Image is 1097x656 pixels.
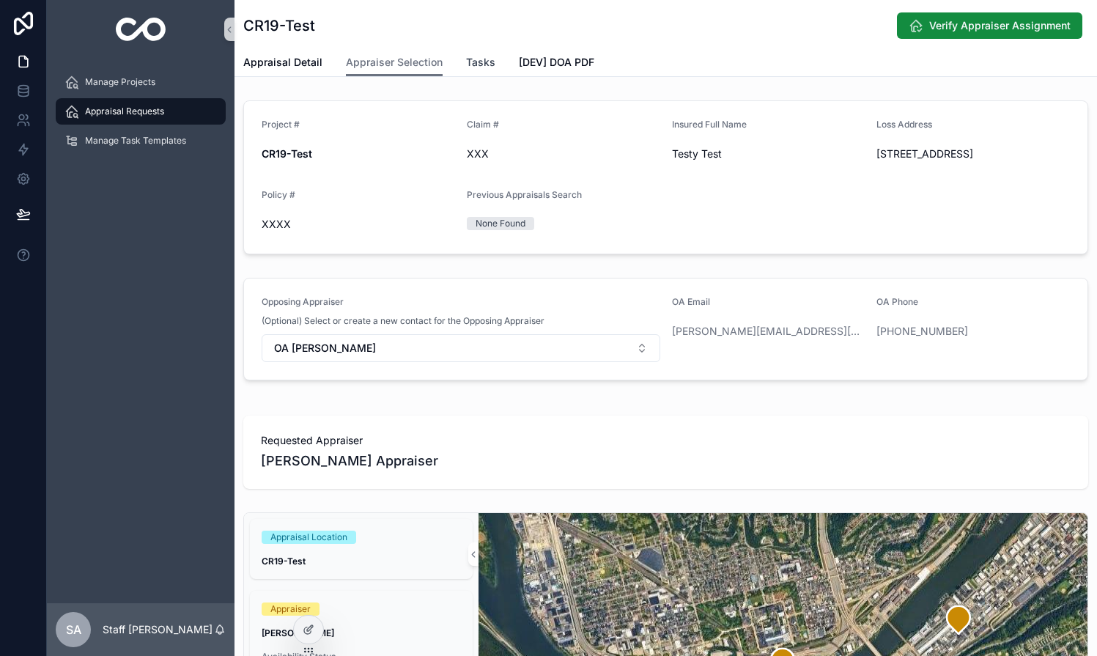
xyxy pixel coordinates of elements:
[519,49,594,78] a: [DEV] DOA PDF
[672,147,865,161] span: Testy Test
[85,135,186,147] span: Manage Task Templates
[85,76,155,88] span: Manage Projects
[261,433,1071,448] span: Requested Appraiser
[243,15,315,36] h1: CR19-Test
[66,621,81,638] span: SA
[85,106,164,117] span: Appraisal Requests
[929,18,1071,33] span: Verify Appraiser Assignment
[243,55,322,70] span: Appraisal Detail
[467,189,582,200] span: Previous Appraisals Search
[466,49,495,78] a: Tasks
[270,602,311,616] div: Appraiser
[672,296,710,307] span: OA Email
[270,531,347,544] div: Appraisal Location
[243,49,322,78] a: Appraisal Detail
[262,556,306,567] strong: CR19-Test
[672,324,865,339] a: [PERSON_NAME][EMAIL_ADDRESS][DOMAIN_NAME]
[467,119,499,130] span: Claim #
[56,98,226,125] a: Appraisal Requests
[261,451,438,471] span: [PERSON_NAME] Appraiser
[672,119,747,130] span: Insured Full Name
[56,128,226,154] a: Manage Task Templates
[346,55,443,70] span: Appraiser Selection
[262,119,300,130] span: Project #
[876,296,918,307] span: OA Phone
[876,119,932,130] span: Loss Address
[116,18,166,41] img: App logo
[897,12,1082,39] button: Verify Appraiser Assignment
[47,59,234,173] div: scrollable content
[476,217,525,230] div: None Found
[346,49,443,77] a: Appraiser Selection
[519,55,594,70] span: [DEV] DOA PDF
[262,147,312,160] strong: CR19-Test
[262,627,334,638] strong: [PERSON_NAME]
[262,217,455,232] span: XXXX
[876,324,968,339] a: [PHONE_NUMBER]
[262,189,295,200] span: Policy #
[274,341,376,355] span: OA [PERSON_NAME]
[262,315,544,327] span: (Optional) Select or create a new contact for the Opposing Appraiser
[103,622,213,637] p: Staff [PERSON_NAME]
[262,334,660,362] button: Select Button
[467,147,660,161] span: XXX
[466,55,495,70] span: Tasks
[56,69,226,95] a: Manage Projects
[262,296,344,307] span: Opposing Appraiser
[876,147,973,161] span: [STREET_ADDRESS]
